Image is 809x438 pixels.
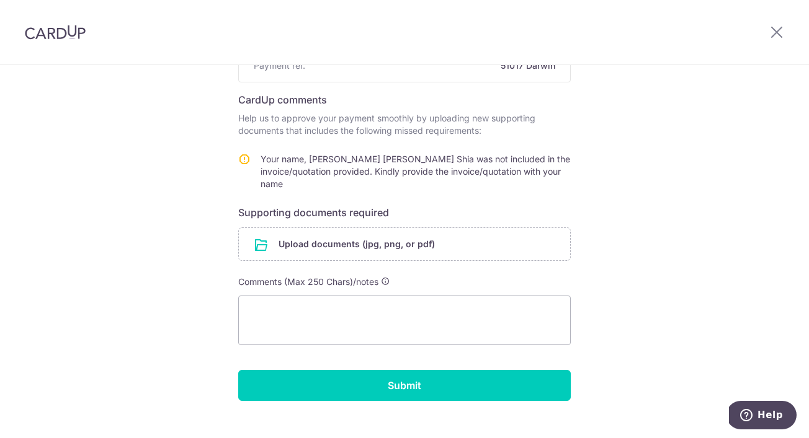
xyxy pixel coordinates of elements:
iframe: Opens a widget where you can find more information [729,401,797,432]
input: Submit [238,370,571,401]
div: Upload documents (jpg, png, or pdf) [238,227,571,261]
span: Your name, [PERSON_NAME] [PERSON_NAME] Shia was not included in the invoice/quotation provided. K... [261,154,570,189]
p: Help us to approve your payment smoothly by uploading new supporting documents that includes the ... [238,112,571,137]
span: Payment ref. [254,59,305,72]
img: CardUp [25,25,86,40]
span: Comments (Max 250 Chars)/notes [238,276,378,287]
span: 51017 Darwin [310,59,555,72]
h6: Supporting documents required [238,205,571,220]
h6: CardUp comments [238,92,571,107]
